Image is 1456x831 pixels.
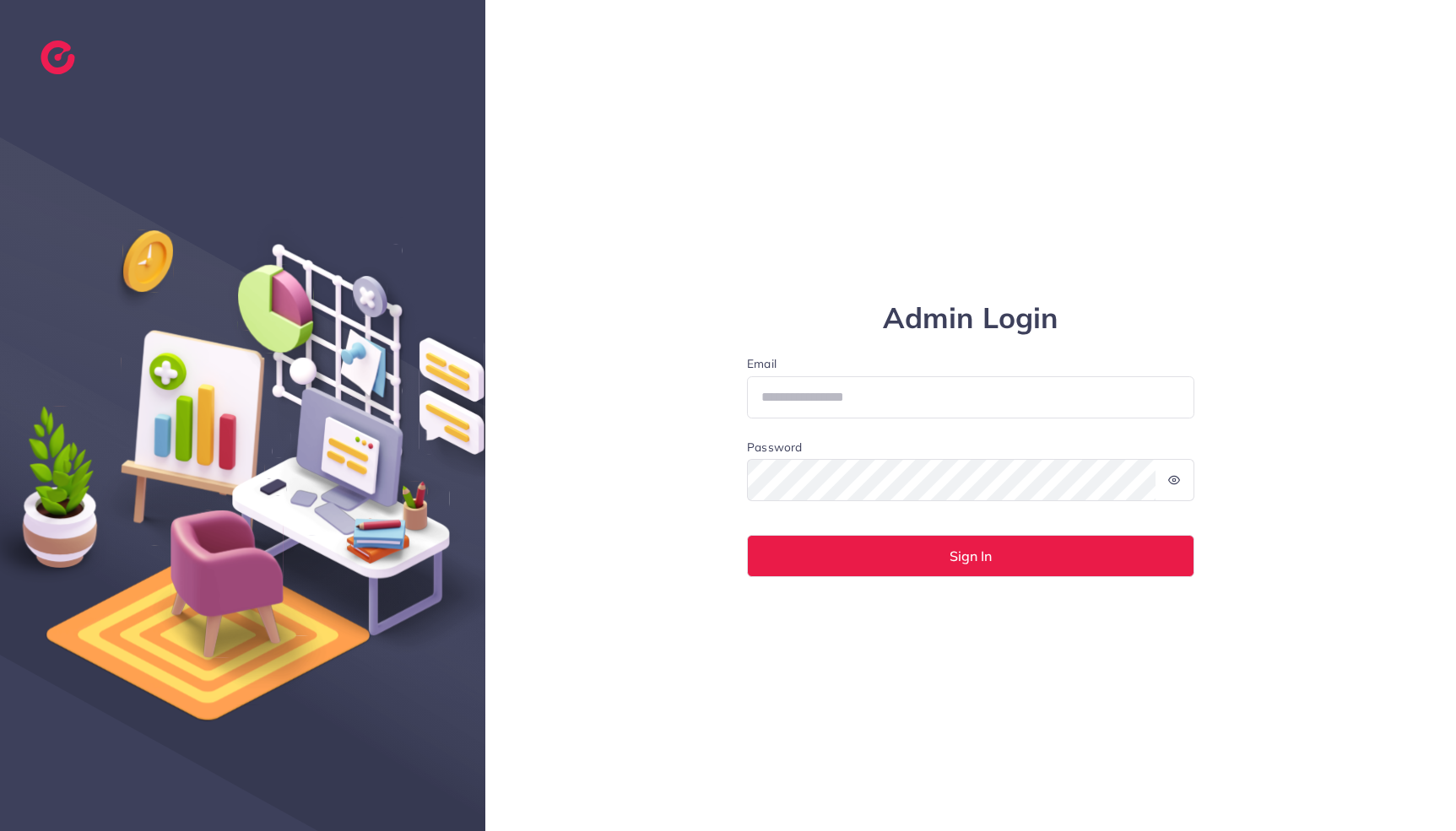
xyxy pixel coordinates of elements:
[747,535,1194,577] button: Sign In
[950,549,992,563] span: Sign In
[747,301,1194,336] h1: Admin Login
[747,439,802,456] label: Password
[41,40,75,74] img: logo
[747,355,1194,372] label: Email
